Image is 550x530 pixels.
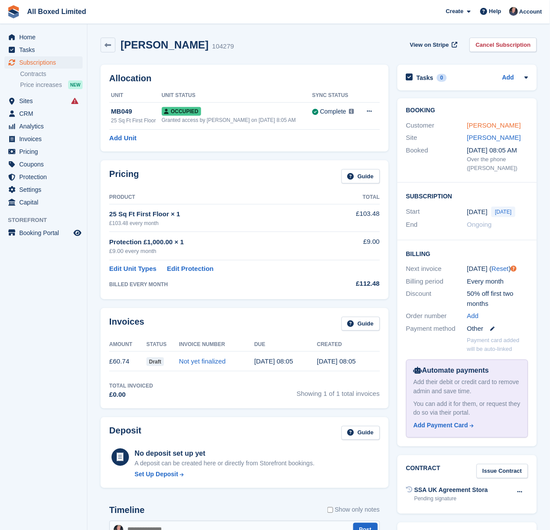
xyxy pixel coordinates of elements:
div: SSA UK Agreement Stora [414,486,488,495]
div: Booked [406,145,467,173]
div: NEW [68,80,83,89]
span: [DATE] [491,207,516,217]
label: Show only notes [327,506,380,515]
div: Complete [320,107,346,116]
h2: Billing [406,249,528,258]
a: menu [4,44,83,56]
h2: Booking [406,107,528,114]
a: menu [4,171,83,183]
p: A deposit can be created here or directly from Storefront bookings. [135,459,315,468]
time: 2025-08-29 00:00:00 UTC [467,207,487,217]
span: Create [446,7,463,16]
div: 0 [437,74,447,82]
span: Home [19,31,72,43]
img: icon-info-grey-7440780725fd019a000dd9b08b2336e03edf1995a4989e88bcd33f0948082b44.svg [349,109,354,114]
div: You can add it for them, or request they do so via their portal. [414,399,521,418]
div: Other [467,324,528,334]
a: Add Payment Card [414,421,517,430]
time: 2025-08-29 07:05:19 UTC [317,357,356,365]
th: Amount [109,338,146,352]
div: Start [406,207,467,217]
img: stora-icon-8386f47178a22dfd0bd8f6a31ec36ba5ce8667c1dd55bd0f319d3a0aa187defe.svg [7,5,20,18]
span: Storefront [8,216,87,225]
a: menu [4,133,83,145]
span: Pricing [19,145,72,158]
span: Sites [19,95,72,107]
div: £0.00 [109,390,153,400]
a: menu [4,145,83,158]
h2: Allocation [109,73,380,83]
a: menu [4,184,83,196]
a: menu [4,31,83,43]
div: Protection £1,000.00 × 1 [109,237,330,247]
div: No deposit set up yet [135,449,315,459]
a: menu [4,107,83,120]
div: Pending signature [414,495,488,503]
div: Automate payments [414,365,521,376]
input: Show only notes [327,506,333,515]
div: Total Invoiced [109,382,153,390]
div: Order number [406,311,467,321]
div: 25 Sq Ft First Floor [111,117,162,125]
a: Preview store [72,228,83,238]
a: menu [4,196,83,208]
th: Total [330,191,380,204]
th: Sync Status [312,89,359,103]
a: [PERSON_NAME] [467,121,521,129]
a: Price increases NEW [20,80,83,90]
span: Booking Portal [19,227,72,239]
span: CRM [19,107,72,120]
a: Guide [341,169,380,184]
a: All Boxed Limited [24,4,90,19]
div: Set Up Deposit [135,470,178,479]
div: Granted access by [PERSON_NAME] on [DATE] 8:05 AM [162,116,312,124]
span: Help [489,7,501,16]
div: Next invoice [406,264,467,274]
span: Capital [19,196,72,208]
div: Tooltip anchor [510,265,518,273]
a: Add [502,73,514,83]
h2: Invoices [109,317,144,331]
p: Payment card added will be auto-linked [467,336,528,353]
a: Edit Protection [167,264,214,274]
a: Set Up Deposit [135,470,315,479]
div: Add their debit or credit card to remove admin and save time. [414,378,521,396]
span: Tasks [19,44,72,56]
th: Unit Status [162,89,312,103]
div: MB049 [111,107,162,117]
div: £103.48 every month [109,219,330,227]
td: £103.48 [330,204,380,232]
a: Add Unit [109,133,136,143]
span: Occupied [162,107,201,116]
div: Every month [467,277,528,287]
span: Settings [19,184,72,196]
div: Add Payment Card [414,421,468,430]
div: 50% off first two months [467,289,528,308]
div: £112.48 [330,279,380,289]
span: Draft [146,357,164,366]
div: [DATE] ( ) [467,264,528,274]
a: Contracts [20,70,83,78]
span: Ongoing [467,221,492,228]
div: Billing period [406,277,467,287]
a: Guide [341,426,380,440]
span: Protection [19,171,72,183]
span: View on Stripe [410,41,449,49]
a: menu [4,227,83,239]
div: 25 Sq Ft First Floor × 1 [109,209,330,219]
div: Customer [406,121,467,131]
td: £60.74 [109,352,146,371]
h2: Subscription [406,191,528,200]
div: Site [406,133,467,143]
a: Reset [492,265,509,272]
div: [DATE] 08:05 AM [467,145,528,156]
a: Add [467,311,479,321]
span: Subscriptions [19,56,72,69]
a: Cancel Subscription [470,38,537,52]
div: £9.00 every month [109,247,330,256]
a: Issue Contract [477,464,528,478]
a: menu [4,56,83,69]
div: 104279 [212,42,234,52]
h2: Deposit [109,426,141,440]
th: Product [109,191,330,204]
